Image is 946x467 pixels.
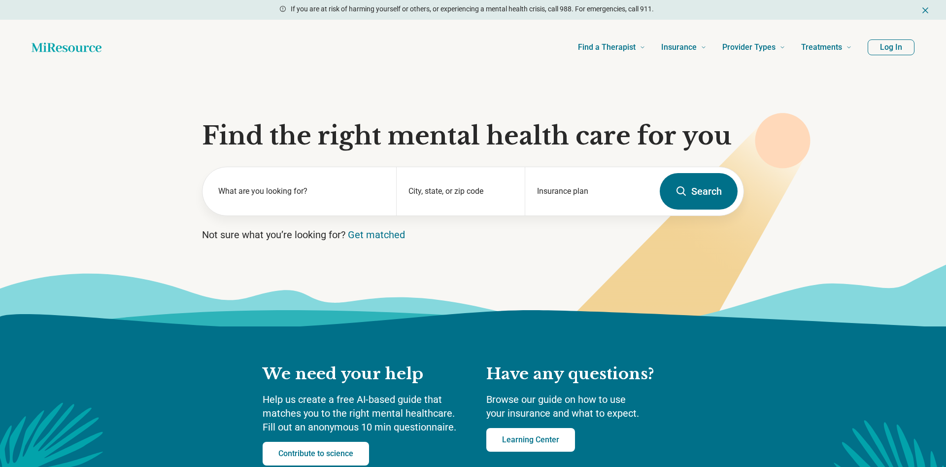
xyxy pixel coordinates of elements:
[202,121,744,151] h1: Find the right mental health care for you
[661,40,697,54] span: Insurance
[868,39,914,55] button: Log In
[920,4,930,16] button: Dismiss
[202,228,744,242] p: Not sure what you’re looking for?
[486,364,683,385] h2: Have any questions?
[722,40,776,54] span: Provider Types
[578,40,636,54] span: Find a Therapist
[263,442,369,466] a: Contribute to science
[722,28,785,67] a: Provider Types
[486,428,575,452] a: Learning Center
[291,4,654,14] p: If you are at risk of harming yourself or others, or experiencing a mental health crisis, call 98...
[661,28,707,67] a: Insurance
[263,393,467,434] p: Help us create a free AI-based guide that matches you to the right mental healthcare. Fill out an...
[578,28,645,67] a: Find a Therapist
[32,37,101,57] a: Home page
[801,28,852,67] a: Treatments
[801,40,842,54] span: Treatments
[660,173,738,210] button: Search
[218,185,384,197] label: What are you looking for?
[263,364,467,385] h2: We need your help
[348,229,405,241] a: Get matched
[486,393,683,420] p: Browse our guide on how to use your insurance and what to expect.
